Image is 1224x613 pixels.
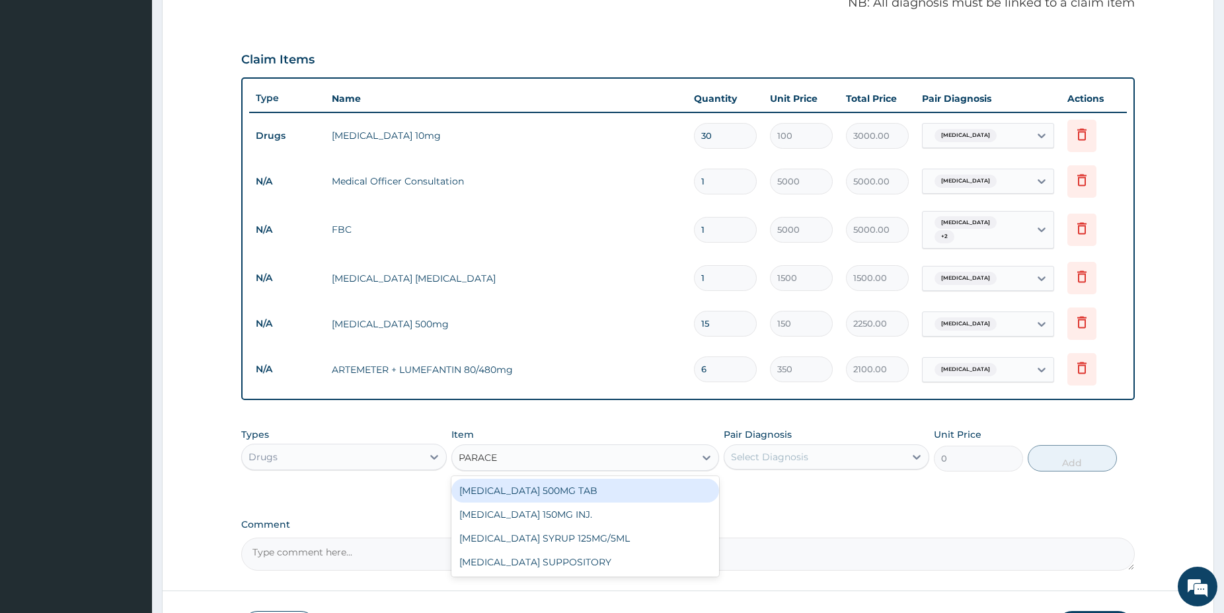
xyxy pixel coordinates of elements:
button: Add [1028,445,1117,471]
th: Type [249,86,325,110]
td: [MEDICAL_DATA] 500mg [325,311,687,337]
td: N/A [249,266,325,290]
div: [MEDICAL_DATA] SYRUP 125MG/5ML [451,526,719,550]
span: We're online! [77,167,182,300]
span: [MEDICAL_DATA] [935,317,997,331]
td: ARTEMETER + LUMEFANTIN 80/480mg [325,356,687,383]
td: [MEDICAL_DATA] 10mg [325,122,687,149]
td: Drugs [249,124,325,148]
th: Name [325,85,687,112]
span: [MEDICAL_DATA] [935,175,997,188]
span: [MEDICAL_DATA] [935,363,997,376]
td: N/A [249,169,325,194]
div: [MEDICAL_DATA] 500MG TAB [451,479,719,503]
label: Types [241,429,269,440]
label: Comment [241,519,1135,530]
td: N/A [249,357,325,382]
div: [MEDICAL_DATA] SUPPOSITORY [451,550,719,574]
td: N/A [249,218,325,242]
td: N/A [249,311,325,336]
td: Medical Officer Consultation [325,168,687,194]
td: [MEDICAL_DATA] [MEDICAL_DATA] [325,265,687,292]
span: [MEDICAL_DATA] [935,216,997,229]
label: Item [451,428,474,441]
textarea: Type your message and hit 'Enter' [7,361,252,407]
img: d_794563401_company_1708531726252_794563401 [24,66,54,99]
label: Unit Price [934,428,981,441]
th: Total Price [839,85,915,112]
div: Drugs [249,450,278,464]
span: [MEDICAL_DATA] [935,272,997,285]
div: [MEDICAL_DATA] 150MG INJ. [451,503,719,526]
div: Chat with us now [69,74,222,91]
th: Unit Price [763,85,839,112]
h3: Claim Items [241,53,315,67]
span: [MEDICAL_DATA] [935,129,997,142]
span: + 2 [935,230,954,243]
label: Pair Diagnosis [724,428,792,441]
th: Quantity [687,85,763,112]
div: Select Diagnosis [731,450,808,464]
td: FBC [325,216,687,243]
div: Minimize live chat window [217,7,249,38]
th: Actions [1061,85,1127,112]
th: Pair Diagnosis [915,85,1061,112]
